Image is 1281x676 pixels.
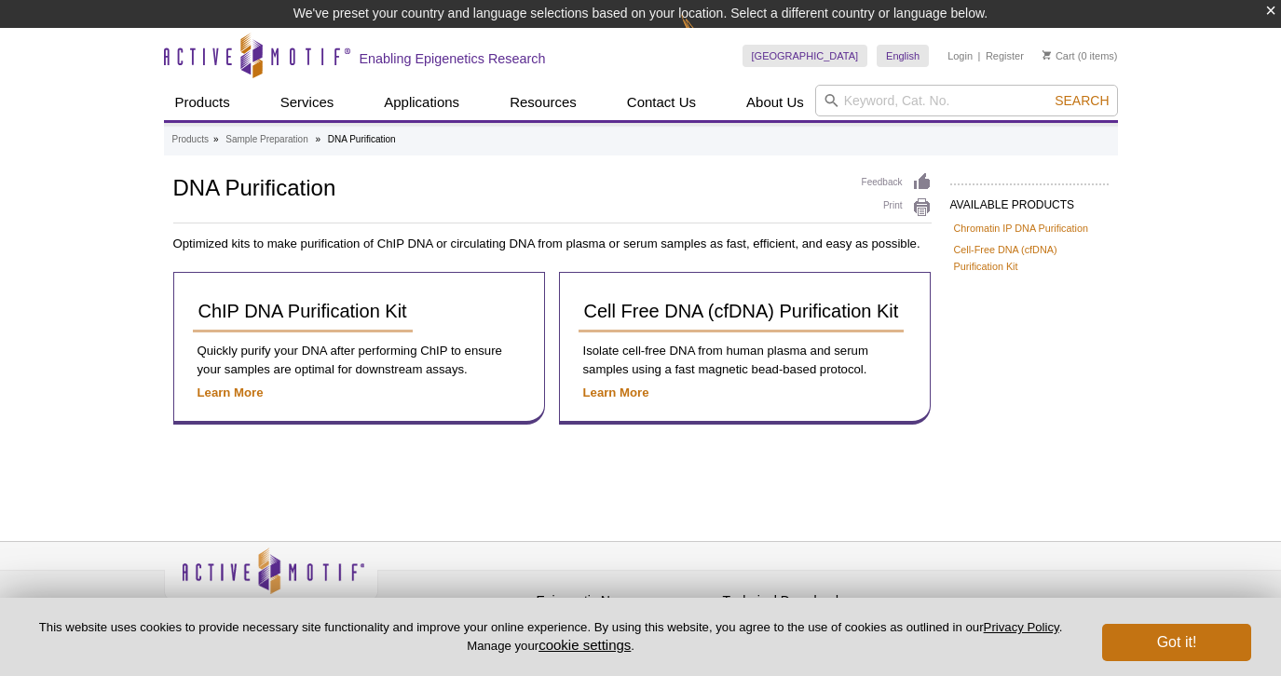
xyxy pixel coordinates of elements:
span: Search [1055,93,1109,108]
li: | [978,45,981,67]
a: Chromatin IP DNA Purification [954,220,1088,237]
span: Cell Free DNA (cfDNA) Purification Kit [584,301,899,321]
a: Privacy Policy [388,590,460,618]
a: Cart [1043,49,1075,62]
a: Products [172,131,209,148]
table: Click to Verify - This site chose Symantec SSL for secure e-commerce and confidential communicati... [909,575,1049,615]
a: Services [269,85,346,120]
li: DNA Purification [328,134,396,144]
a: Contact Us [616,85,707,120]
h4: Epigenetic News [537,593,714,609]
a: Feedback [862,172,932,193]
a: Applications [373,85,470,120]
span: ChIP DNA Purification Kit [198,301,407,321]
p: Isolate cell-free DNA from human plasma and serum samples using a fast magnetic bead-based protocol. [579,342,911,379]
a: Cell Free DNA (cfDNA) Purification Kit [579,291,905,332]
input: Keyword, Cat. No. [815,85,1118,116]
a: About Us [735,85,815,120]
button: cookie settings [538,637,631,653]
a: Register [986,49,1024,62]
a: Print [862,197,932,218]
li: » [315,134,320,144]
h2: Enabling Epigenetics Research [360,50,546,67]
a: Cell-Free DNA (cfDNA) Purification Kit [954,241,1105,275]
h2: AVAILABLE PRODUCTS [950,183,1109,217]
a: Resources [498,85,588,120]
a: Learn More [198,385,264,399]
p: Optimized kits to make purification of ChIP DNA or circulating DNA from plasma or serum samples a... [173,235,932,253]
h1: DNA Purification [173,172,843,200]
a: English [877,45,929,67]
a: Products [164,85,241,120]
a: ChIP DNA Purification Kit [193,291,413,332]
p: Quickly purify your DNA after performing ChIP to ensure your samples are optimal for downstream a... [193,342,525,379]
img: Your Cart [1043,50,1051,60]
li: » [213,134,219,144]
button: Search [1049,92,1114,109]
button: Got it! [1102,624,1251,661]
p: This website uses cookies to provide necessary site functionality and improve your online experie... [30,619,1071,655]
a: [GEOGRAPHIC_DATA] [743,45,868,67]
a: Sample Preparation [225,131,307,148]
img: Active Motif, [164,542,378,617]
a: Login [947,49,973,62]
h4: Technical Downloads [723,593,900,609]
li: (0 items) [1043,45,1118,67]
img: Change Here [681,14,730,58]
a: Learn More [583,385,649,399]
a: Privacy Policy [984,620,1059,634]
